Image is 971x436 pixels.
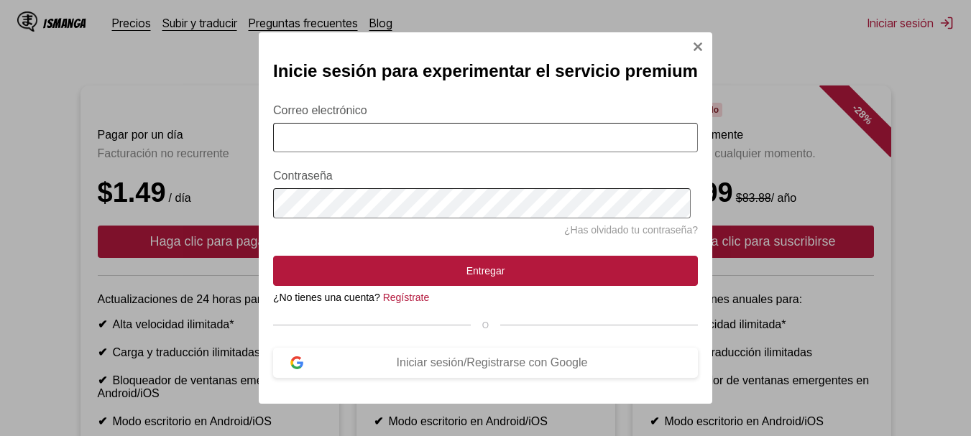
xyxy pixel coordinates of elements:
[273,170,333,182] font: Contraseña
[383,292,430,303] a: Regístrate
[273,292,380,303] font: ¿No tienes una cuenta?
[259,32,712,404] div: Modal de inicio de sesión
[290,356,303,369] img: logotipo de Google
[564,224,698,236] a: ¿Has olvidado tu contraseña?
[397,356,588,368] font: Iniciar sesión/Registrarse con Google
[273,104,367,116] font: Correo electrónico
[482,320,489,330] font: O
[273,256,698,286] button: Entregar
[466,265,505,277] font: Entregar
[692,41,704,52] img: Cerca
[273,61,698,80] font: Inicie sesión para experimentar el servicio premium
[273,348,698,378] button: Iniciar sesión/Registrarse con Google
